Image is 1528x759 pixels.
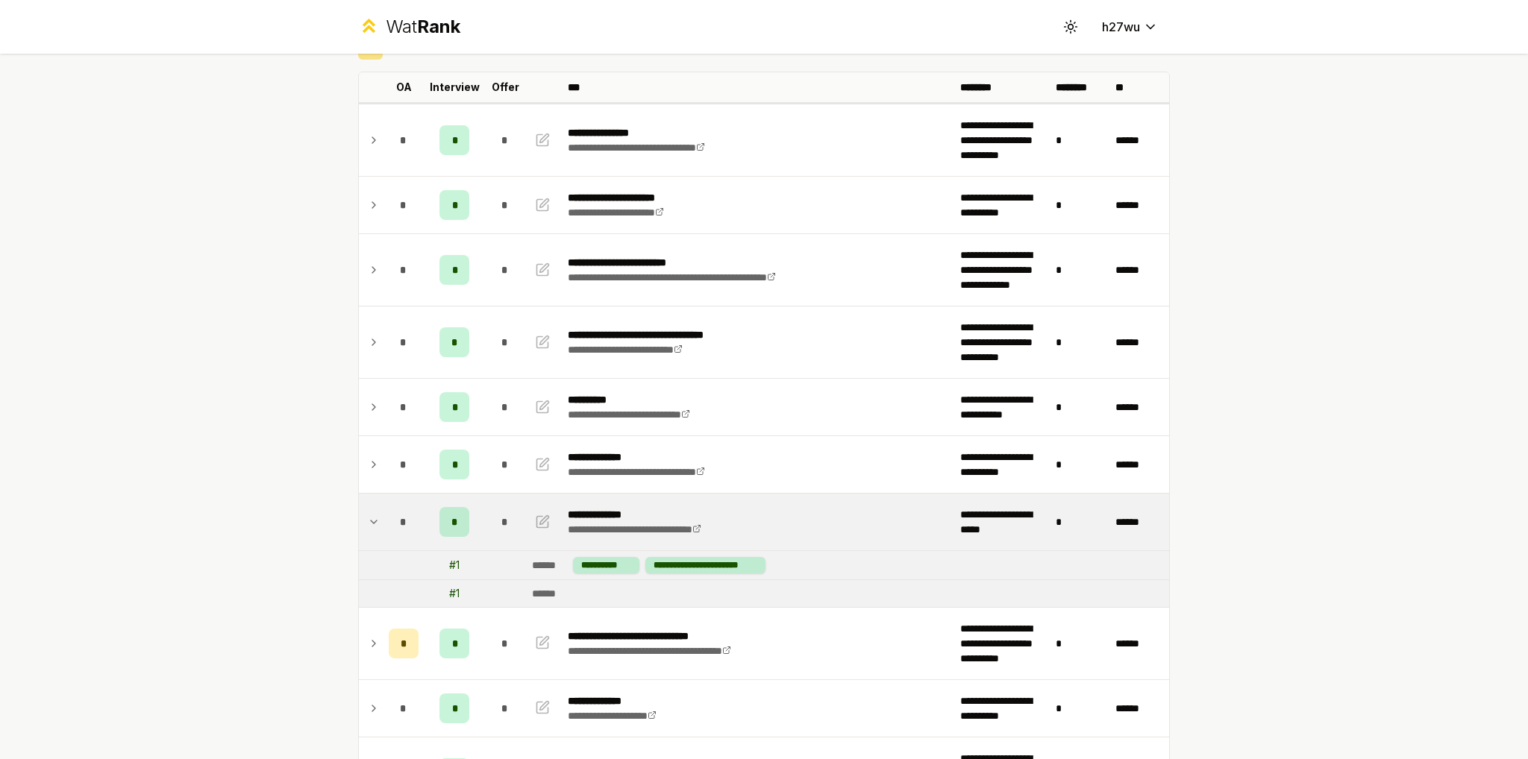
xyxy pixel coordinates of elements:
div: # 1 [449,586,460,601]
span: Rank [417,16,460,37]
p: OA [396,80,412,95]
button: h27wu [1090,13,1170,40]
p: Offer [492,80,519,95]
div: # 1 [449,558,460,573]
a: WatRank [358,15,460,39]
span: h27wu [1102,18,1140,36]
div: Wat [386,15,460,39]
p: Interview [430,80,480,95]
